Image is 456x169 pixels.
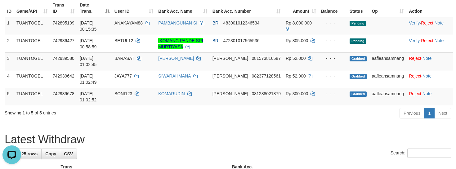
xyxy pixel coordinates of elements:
td: 3 [5,52,14,70]
span: Grabbed [350,91,367,97]
span: 742939580 [53,56,74,61]
td: 4 [5,70,14,88]
td: TUANTOGEL [14,70,50,88]
button: Open LiveChat chat widget [2,2,21,21]
span: Rp 52.000 [286,56,306,61]
span: CSV [64,151,73,156]
span: Rp 805.000 [286,38,308,43]
div: - - - [321,91,345,97]
span: [DATE] 00:15:35 [80,20,97,32]
span: Copy 483901012346534 to clipboard [223,20,260,25]
span: ANAKAYAM88 [114,20,143,25]
a: IKOMANG PANDE SRI MURTIYASA [158,38,203,49]
span: Copy [45,151,56,156]
a: Note [422,73,432,78]
span: Rp 52.000 [286,73,306,78]
a: 1 [424,108,435,118]
span: Grabbed [350,74,367,79]
a: Reject [421,20,433,25]
span: Grabbed [350,56,367,61]
td: · [406,52,453,70]
span: [DATE] 01:02:45 [80,56,97,67]
span: 742939642 [53,73,74,78]
td: aafleansamnang [369,88,406,105]
td: 1 [5,17,14,35]
div: - - - [321,73,345,79]
a: Reject [409,73,421,78]
a: [PERSON_NAME] [158,56,194,61]
td: aafleansamnang [369,70,406,88]
span: 742895109 [53,20,74,25]
a: Verify [409,20,420,25]
span: Copy 081573816587 to clipboard [252,56,280,61]
a: Previous [400,108,424,118]
td: TUANTOGEL [14,88,50,105]
input: Search: [407,149,451,158]
a: Note [422,56,432,61]
div: - - - [321,20,345,26]
span: [DATE] 01:02:49 [80,73,97,85]
a: Verify [409,38,420,43]
td: · · [406,35,453,52]
span: Rp 8.000.000 [286,20,312,25]
span: [DATE] 00:58:59 [80,38,97,49]
td: TUANTOGEL [14,17,50,35]
a: Reject [421,38,433,43]
span: [DATE] 01:02:52 [80,91,97,102]
a: SIWARAHMANA [158,73,191,78]
div: Showing 1 to 5 of 5 entries [5,107,186,116]
td: aafleansamnang [369,52,406,70]
a: Note [422,91,432,96]
a: Next [434,108,451,118]
a: CSV [60,149,77,159]
div: - - - [321,38,345,44]
td: 5 [5,88,14,105]
a: PAMBANGUNAN SI [158,20,197,25]
span: Copy 081288021879 to clipboard [252,91,280,96]
span: BARASAT [114,56,134,61]
span: BRI [212,20,220,25]
label: Search: [391,149,451,158]
span: BONI123 [114,91,132,96]
td: 2 [5,35,14,52]
span: Rp 300.000 [286,91,308,96]
span: 742939678 [53,91,74,96]
span: [PERSON_NAME] [212,73,248,78]
td: · [406,88,453,105]
span: JAYA777 [114,73,132,78]
div: - - - [321,55,345,61]
td: · · [406,17,453,35]
span: 742936427 [53,38,74,43]
a: Copy [41,149,60,159]
span: Pending [350,21,366,26]
span: BRI [212,38,220,43]
span: Pending [350,38,366,44]
a: KOMARUDIN [158,91,185,96]
span: [PERSON_NAME] [212,91,248,96]
h1: Latest Withdraw [5,133,451,146]
span: Copy 472301017565536 to clipboard [223,38,260,43]
a: Reject [409,56,421,61]
a: Reject [409,91,421,96]
td: TUANTOGEL [14,35,50,52]
span: [PERSON_NAME] [212,56,248,61]
td: · [406,70,453,88]
a: Note [435,20,444,25]
span: BETUL12 [114,38,133,43]
td: TUANTOGEL [14,52,50,70]
span: Copy 082377128561 to clipboard [252,73,280,78]
a: Note [435,38,444,43]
